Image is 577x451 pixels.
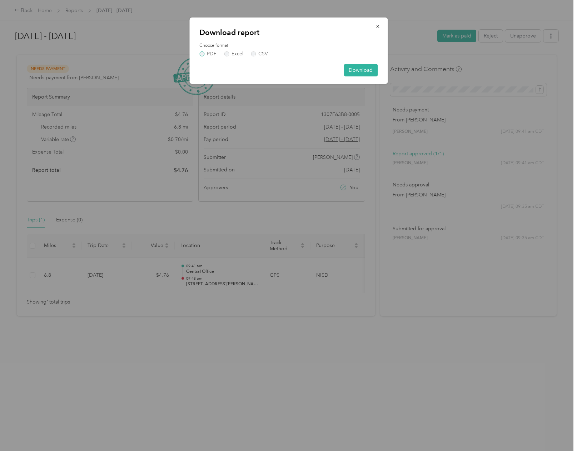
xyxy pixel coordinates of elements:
[537,411,577,451] iframe: Everlance-gr Chat Button Frame
[344,64,378,76] button: Download
[199,27,378,37] p: Download report
[199,42,378,49] label: Choose format
[251,51,268,56] label: CSV
[224,51,243,56] label: Excel
[199,51,217,56] label: PDF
